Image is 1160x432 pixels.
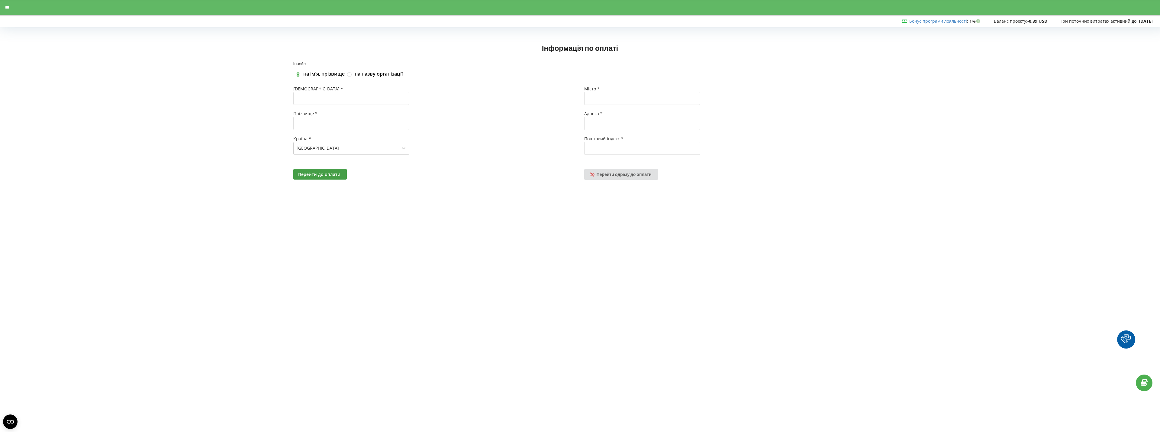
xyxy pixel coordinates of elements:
[542,44,618,52] span: Інформація по оплаті
[303,71,345,77] label: на імʼя, прізвище
[293,136,311,141] span: Країна *
[584,136,623,141] span: Поштовий індекс *
[597,172,652,177] span: Перейти одразу до оплати
[584,169,658,180] a: Перейти одразу до оплати
[355,71,403,77] label: на назву організації
[994,18,1027,24] span: Баланс проєкту:
[909,18,967,24] a: Бонус програми лояльності
[1139,18,1153,24] strong: [DATE]
[1059,18,1138,24] span: При поточних витратах активний до:
[293,61,306,66] span: Інвойс
[969,18,982,24] strong: 1%
[293,169,347,180] button: Перейти до оплати
[293,86,343,92] span: [DEMOGRAPHIC_DATA] *
[584,111,603,116] span: Адреса *
[3,414,18,429] button: Open CMP widget
[584,86,600,92] span: Місто *
[298,171,340,177] span: Перейти до оплати
[909,18,968,24] span: :
[293,111,317,116] span: Прізвище *
[1027,18,1047,24] strong: -0,39 USD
